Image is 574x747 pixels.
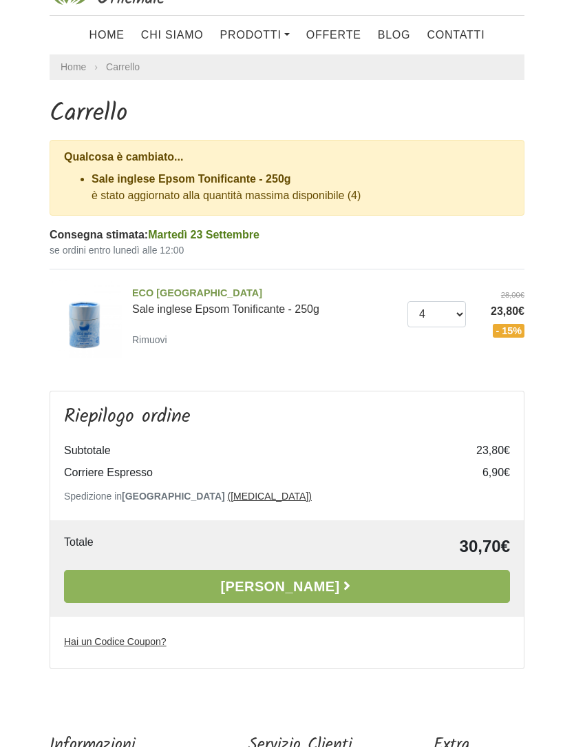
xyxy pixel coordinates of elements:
[50,54,524,80] nav: breadcrumb
[418,21,493,49] a: Contatti
[212,21,298,49] a: Prodotti
[455,440,510,462] td: 23,80€
[64,570,510,603] a: [PERSON_NAME]
[92,173,291,185] strong: Sale inglese Epsom Tonificante - 250g
[64,635,167,649] label: Hai un Codice Coupon?
[132,331,173,348] a: Rimuovi
[64,534,228,559] td: Totale
[455,462,510,484] td: 6,90€
[476,303,524,320] span: 23,80€
[476,289,524,301] del: 28,00€
[132,286,387,315] a: ECO [GEOGRAPHIC_DATA]Sale inglese Epsom Tonificante - 250g
[298,21,370,49] a: OFFERTE
[133,21,212,49] a: Chi Siamo
[50,99,524,129] h1: Carrello
[50,243,524,258] small: se ordini entro lunedì alle 12:00
[370,21,419,49] a: Blog
[228,534,510,559] td: 30,70€
[64,636,167,647] u: Hai un Codice Coupon?
[64,149,510,165] div: Qualcosa è cambiato...
[122,491,225,502] b: [GEOGRAPHIC_DATA]
[64,405,510,429] h3: Riepilogo ordine
[106,61,140,72] a: Carrello
[64,489,510,504] p: Spedizione in
[92,171,510,204] li: è stato aggiornato alla quantità massima disponibile (4)
[61,60,86,74] a: Home
[493,324,524,338] span: - 15%
[132,286,387,301] span: ECO [GEOGRAPHIC_DATA]
[228,491,312,502] a: ([MEDICAL_DATA])
[45,280,122,358] img: Sale inglese Epsom Tonificante - 250g
[132,334,167,345] small: Rimuovi
[64,440,455,462] td: Subtotale
[148,229,259,241] span: Martedì 23 Settembre
[50,227,524,243] div: Consegna stimata:
[81,21,133,49] a: Home
[64,462,455,484] td: Corriere Espresso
